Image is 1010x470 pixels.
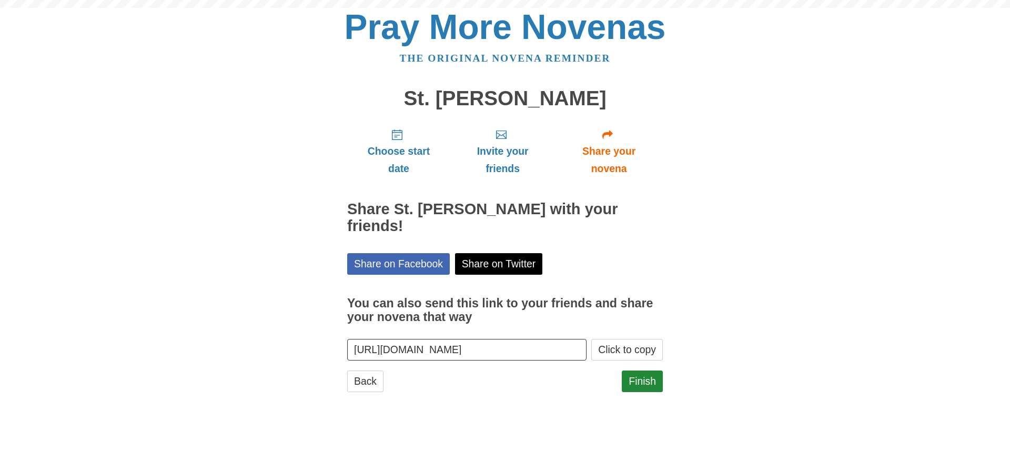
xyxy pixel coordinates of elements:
[347,120,450,183] a: Choose start date
[358,143,440,177] span: Choose start date
[461,143,544,177] span: Invite your friends
[347,253,450,275] a: Share on Facebook
[347,201,663,235] h2: Share St. [PERSON_NAME] with your friends!
[450,120,555,183] a: Invite your friends
[347,297,663,324] h3: You can also send this link to your friends and share your novena that way
[347,371,383,392] a: Back
[347,87,663,110] h1: St. [PERSON_NAME]
[455,253,543,275] a: Share on Twitter
[565,143,652,177] span: Share your novena
[400,53,611,64] a: The original novena reminder
[591,339,663,361] button: Click to copy
[622,371,663,392] a: Finish
[345,7,666,46] a: Pray More Novenas
[555,120,663,183] a: Share your novena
